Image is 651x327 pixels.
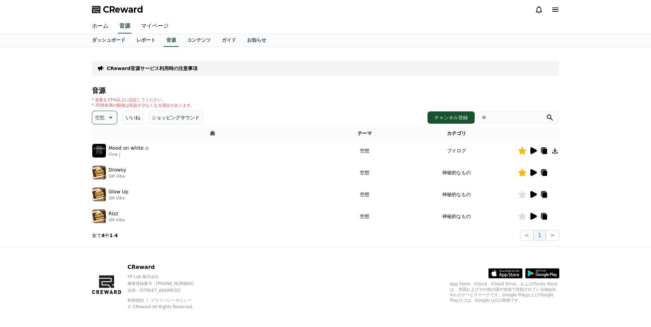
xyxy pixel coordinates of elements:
strong: 4 [101,233,105,238]
p: SM Vibe [109,217,125,223]
button: ショッピングサウンド [149,111,203,124]
th: カテゴリ [396,127,517,140]
p: Mood on white [109,145,144,152]
button: 1 [533,230,546,241]
p: 全て 中 - [92,232,118,239]
p: * 35秒未満の動画は収益が少なくなる場合があります。 [92,103,195,108]
p: 事業登録番号 : [PHONE_NUMBER] [127,281,207,286]
a: 音源 [118,19,132,33]
img: music [92,144,106,158]
a: レポート [131,34,161,47]
p: CReward [127,263,207,271]
p: * 音量を15%以上に設定してください。 [92,97,195,103]
a: プライバシーポリシー [151,298,192,303]
td: 神秘的なもの [396,162,517,183]
strong: 4 [114,233,118,238]
td: 空想 [334,205,396,227]
a: CReward [92,4,143,15]
p: SM Vibe [109,174,126,179]
a: CReward音源サービス利用時の注意事項 [107,65,198,72]
button: 空想 [92,111,117,124]
th: 曲 [92,127,334,140]
td: 空想 [334,162,396,183]
a: ガイド [216,34,242,47]
p: Flow J [109,152,150,157]
img: music [92,166,106,179]
h4: 音源 [92,87,559,94]
span: CReward [103,4,143,15]
p: Drowsy [109,166,126,174]
td: 神秘的なもの [396,205,517,227]
a: マイページ [136,19,174,33]
a: お知らせ [242,34,272,47]
td: 神秘的なもの [396,183,517,205]
strong: 1 [109,233,113,238]
th: テーマ [334,127,396,140]
button: > [546,230,559,241]
p: YP Lab 株式会社 [127,274,207,280]
button: チャンネル登録 [428,111,475,124]
a: コンテンツ [181,34,216,47]
td: 空想 [334,140,396,162]
p: Glow Up [109,188,128,195]
p: SM Vibe [109,195,128,201]
p: 住所 : [STREET_ADDRESS] [127,288,207,293]
a: 利用規約 [127,298,149,303]
p: © CReward All Rights Reserved. [127,304,207,310]
a: ダッシュボード [86,34,131,47]
a: ホーム [86,19,114,33]
td: 空想 [334,183,396,205]
p: App Store、iCloud、iCloud Drive、およびiTunes Storeは、米国およびその他の国や地域で登録されているApple Inc.のサービスマークです。Google P... [450,281,559,303]
a: 音源 [164,34,179,47]
p: Rizz [109,210,118,217]
button: いいね [123,111,143,124]
img: music [92,209,106,223]
td: ブイログ [396,140,517,162]
button: < [520,230,533,241]
p: 空想 [95,113,105,122]
img: music [92,188,106,201]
